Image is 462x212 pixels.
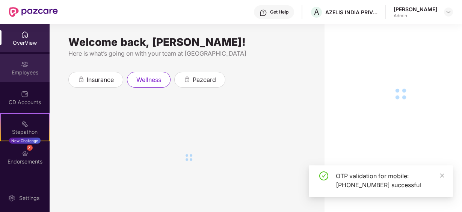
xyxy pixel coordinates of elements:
div: OTP validation for mobile: [PHONE_NUMBER] successful [336,171,444,189]
img: svg+xml;base64,PHN2ZyBpZD0iU2V0dGluZy0yMHgyMCIgeG1sbnM9Imh0dHA6Ly93d3cudzMub3JnLzIwMDAvc3ZnIiB3aW... [8,194,15,202]
img: svg+xml;base64,PHN2ZyB4bWxucz0iaHR0cDovL3d3dy53My5vcmcvMjAwMC9zdmciIHdpZHRoPSIyMSIgaGVpZ2h0PSIyMC... [21,120,29,127]
div: Settings [17,194,42,202]
div: New Challenge [9,138,41,144]
img: New Pazcare Logo [9,7,58,17]
span: wellness [136,75,161,85]
img: svg+xml;base64,PHN2ZyBpZD0iRHJvcGRvd24tMzJ4MzIiIHhtbG5zPSJodHRwOi8vd3d3LnczLm9yZy8yMDAwL3N2ZyIgd2... [445,9,451,15]
div: 21 [27,145,33,151]
div: animation [184,76,190,83]
span: close [439,173,445,178]
div: Welcome back, [PERSON_NAME]! [68,39,310,45]
div: AZELIS INDIA PRIVATE LIMITED [325,9,378,16]
span: check-circle [319,171,328,180]
img: svg+xml;base64,PHN2ZyBpZD0iQ0RfQWNjb3VudHMiIGRhdGEtbmFtZT0iQ0QgQWNjb3VudHMiIHhtbG5zPSJodHRwOi8vd3... [21,90,29,98]
img: svg+xml;base64,PHN2ZyBpZD0iRW5kb3JzZW1lbnRzIiB4bWxucz0iaHR0cDovL3d3dy53My5vcmcvMjAwMC9zdmciIHdpZH... [21,150,29,157]
img: svg+xml;base64,PHN2ZyBpZD0iSG9tZSIgeG1sbnM9Imh0dHA6Ly93d3cudzMub3JnLzIwMDAvc3ZnIiB3aWR0aD0iMjAiIG... [21,31,29,38]
span: A [314,8,319,17]
div: [PERSON_NAME] [394,6,437,13]
div: animation [78,76,85,83]
div: Stepathon [1,128,49,136]
div: Get Help [270,9,288,15]
span: insurance [87,75,114,85]
div: Admin [394,13,437,19]
div: Here is what’s going on with your team at [GEOGRAPHIC_DATA] [68,49,310,58]
img: svg+xml;base64,PHN2ZyBpZD0iSGVscC0zMngzMiIgeG1sbnM9Imh0dHA6Ly93d3cudzMub3JnLzIwMDAvc3ZnIiB3aWR0aD... [260,9,267,17]
span: pazcard [193,75,216,85]
img: svg+xml;base64,PHN2ZyBpZD0iRW1wbG95ZWVzIiB4bWxucz0iaHR0cDovL3d3dy53My5vcmcvMjAwMC9zdmciIHdpZHRoPS... [21,61,29,68]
